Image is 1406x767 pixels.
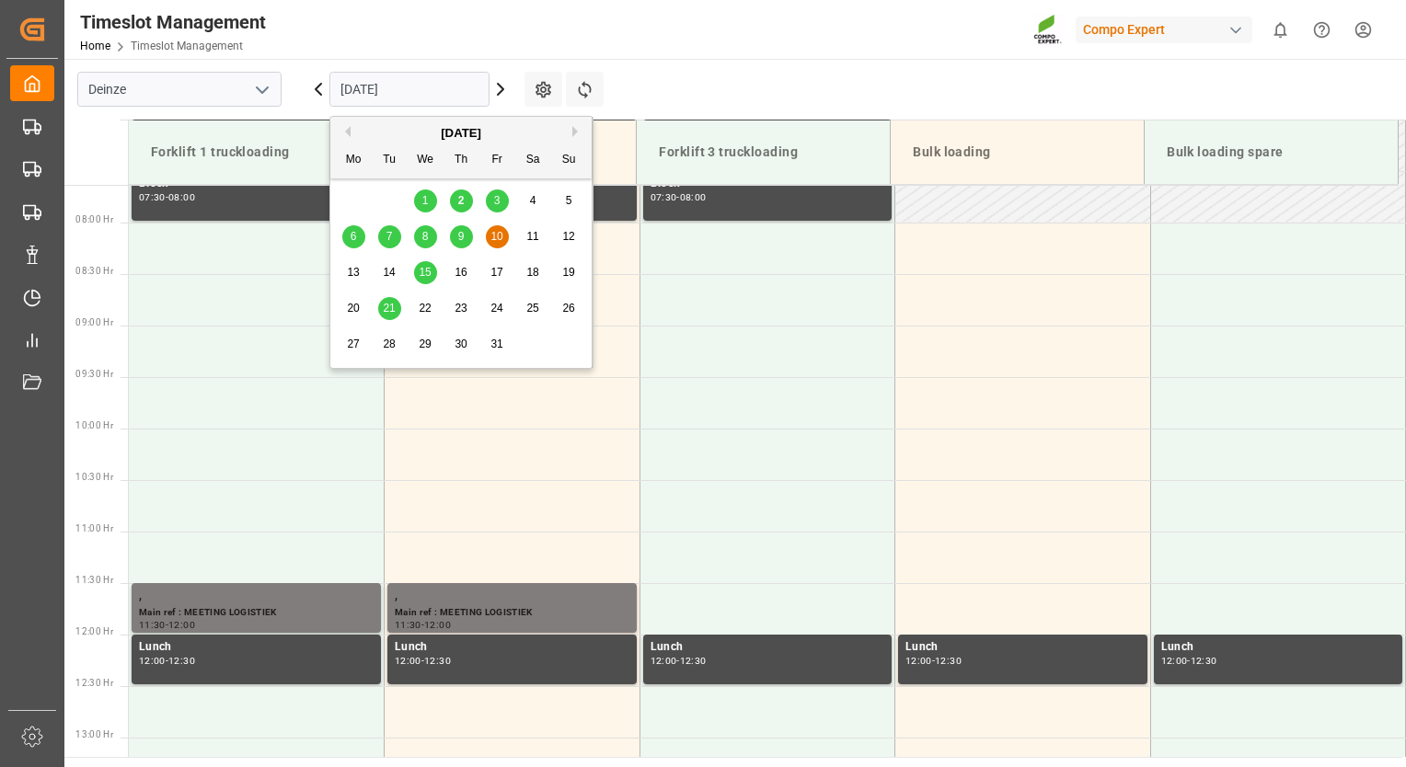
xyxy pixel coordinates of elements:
div: Choose Sunday, October 12th, 2025 [558,225,581,248]
span: 2 [458,194,465,207]
button: Help Center [1301,9,1343,51]
div: Main ref : MEETING LOGISTIEK [139,605,374,621]
div: Lunch [1161,638,1396,657]
div: month 2025-10 [336,183,587,362]
div: - [166,193,168,201]
div: Choose Monday, October 6th, 2025 [342,225,365,248]
button: show 0 new notifications [1260,9,1301,51]
div: - [676,657,679,665]
span: 16 [455,266,467,279]
div: Choose Monday, October 13th, 2025 [342,261,365,284]
div: Compo Expert [1076,17,1252,43]
span: 26 [562,302,574,315]
span: 23 [455,302,467,315]
span: 5 [566,194,572,207]
span: 11:00 Hr [75,523,113,533]
div: , [395,587,629,605]
span: 25 [526,302,538,315]
span: 09:30 Hr [75,369,113,379]
span: 14 [383,266,395,279]
div: 12:00 [168,621,195,629]
div: Choose Sunday, October 5th, 2025 [558,189,581,212]
div: Timeslot Management [80,8,266,36]
div: Choose Thursday, October 16th, 2025 [450,261,473,284]
div: Choose Wednesday, October 15th, 2025 [414,261,437,284]
div: Tu [378,149,401,172]
div: Su [558,149,581,172]
div: - [421,657,424,665]
span: 29 [419,338,431,350]
div: Choose Friday, October 3rd, 2025 [486,189,509,212]
span: 4 [530,194,536,207]
div: - [166,621,168,629]
div: 07:30 [139,193,166,201]
div: Choose Tuesday, October 7th, 2025 [378,225,401,248]
div: Choose Wednesday, October 22nd, 2025 [414,297,437,320]
span: 11 [526,230,538,243]
div: Th [450,149,473,172]
span: 08:00 Hr [75,214,113,224]
span: 10:00 Hr [75,420,113,430]
div: , [139,587,374,605]
div: Lunch [905,638,1140,657]
div: Choose Wednesday, October 29th, 2025 [414,333,437,356]
div: Choose Thursday, October 9th, 2025 [450,225,473,248]
span: 09:00 Hr [75,317,113,327]
div: Choose Wednesday, October 8th, 2025 [414,225,437,248]
div: 12:00 [651,657,677,665]
div: 12:30 [424,657,451,665]
div: Choose Sunday, October 19th, 2025 [558,261,581,284]
div: Choose Monday, October 20th, 2025 [342,297,365,320]
div: Choose Friday, October 31st, 2025 [486,333,509,356]
button: Previous Month [340,126,351,137]
span: 30 [455,338,467,350]
div: Choose Tuesday, October 14th, 2025 [378,261,401,284]
span: 13:00 Hr [75,729,113,739]
div: 12:00 [424,621,451,629]
span: 22 [419,302,431,315]
div: Main ref : MEETING LOGISTIEK [395,605,629,621]
div: Choose Saturday, October 4th, 2025 [522,189,545,212]
div: Forklift 1 truckloading [144,135,367,169]
div: 08:00 [168,193,195,201]
div: Fr [486,149,509,172]
img: Screenshot%202023-09-29%20at%2010.02.21.png_1712312052.png [1033,14,1063,46]
span: 13 [347,266,359,279]
span: 21 [383,302,395,315]
span: 08:30 Hr [75,266,113,276]
span: 19 [562,266,574,279]
div: Lunch [651,638,885,657]
span: 11:30 Hr [75,575,113,585]
div: Choose Saturday, October 11th, 2025 [522,225,545,248]
div: - [166,657,168,665]
div: - [421,621,424,629]
div: Choose Monday, October 27th, 2025 [342,333,365,356]
div: 12:30 [680,657,707,665]
div: 12:00 [905,657,932,665]
div: [DATE] [330,124,592,143]
div: 08:00 [680,193,707,201]
span: 10:30 Hr [75,472,113,482]
button: Next Month [572,126,583,137]
button: Compo Expert [1076,12,1260,47]
div: Choose Friday, October 17th, 2025 [486,261,509,284]
span: 18 [526,266,538,279]
span: 27 [347,338,359,350]
div: Choose Tuesday, October 28th, 2025 [378,333,401,356]
div: 12:00 [1161,657,1188,665]
span: 24 [490,302,502,315]
div: Bulk loading spare [1159,135,1383,169]
div: 12:00 [139,657,166,665]
span: 12 [562,230,574,243]
div: Choose Saturday, October 18th, 2025 [522,261,545,284]
a: Home [80,40,110,52]
span: 12:30 Hr [75,678,113,688]
div: Choose Friday, October 10th, 2025 [486,225,509,248]
div: Choose Thursday, October 2nd, 2025 [450,189,473,212]
div: - [676,193,679,201]
span: 3 [494,194,501,207]
div: Choose Friday, October 24th, 2025 [486,297,509,320]
div: 12:30 [935,657,962,665]
button: open menu [248,75,275,104]
span: 31 [490,338,502,350]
